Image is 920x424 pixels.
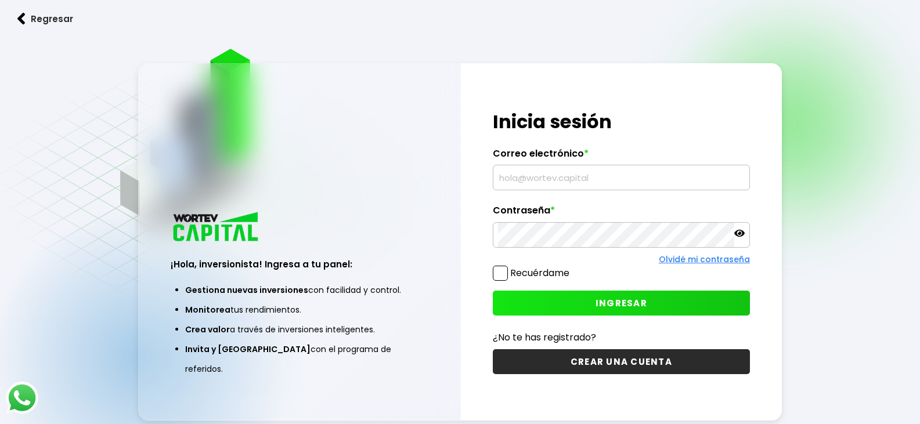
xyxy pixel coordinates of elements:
label: Recuérdame [510,266,569,280]
li: tus rendimientos. [185,300,413,320]
p: ¿No te has registrado? [493,330,750,345]
span: Crea valor [185,324,230,335]
label: Correo electrónico [493,148,750,165]
input: hola@wortev.capital [498,165,745,190]
span: Invita y [GEOGRAPHIC_DATA] [185,343,311,355]
li: a través de inversiones inteligentes. [185,320,413,339]
h3: ¡Hola, inversionista! Ingresa a tu panel: [171,258,428,271]
span: INGRESAR [596,297,647,309]
h1: Inicia sesión [493,108,750,136]
button: CREAR UNA CUENTA [493,349,750,374]
button: INGRESAR [493,291,750,316]
li: con el programa de referidos. [185,339,413,379]
img: flecha izquierda [17,13,26,25]
span: Monitorea [185,304,230,316]
img: logo_wortev_capital [171,211,262,245]
img: logos_whatsapp-icon.242b2217.svg [6,382,38,414]
span: Gestiona nuevas inversiones [185,284,308,296]
label: Contraseña [493,205,750,222]
a: ¿No te has registrado?CREAR UNA CUENTA [493,330,750,374]
a: Olvidé mi contraseña [659,253,750,265]
li: con facilidad y control. [185,280,413,300]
